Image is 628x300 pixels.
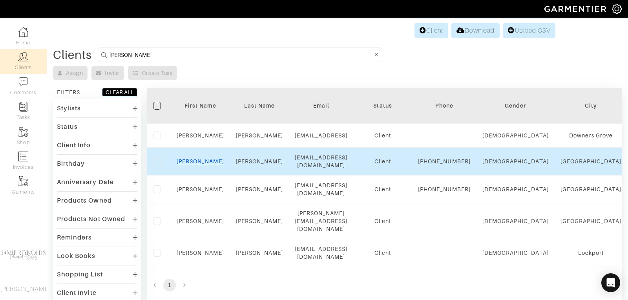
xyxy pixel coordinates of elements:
a: Download [451,23,500,38]
a: [PERSON_NAME] [177,218,224,224]
img: comment-icon-a0a6a9ef722e966f86d9cbdc48e553b5cf19dbc54f86b18d962a5391bc8f6eb6.png [18,77,28,87]
img: garments-icon-b7da505a4dc4fd61783c78ac3ca0ef83fa9d6f193b1c9dc38574b1d14d53ca28.png [18,176,28,186]
div: Stylists [57,104,81,112]
th: Toggle SortBy [171,88,230,124]
div: Client [359,157,406,165]
div: City [560,102,622,110]
a: [PERSON_NAME] [177,186,224,192]
div: Client [359,132,406,139]
div: [EMAIL_ADDRESS][DOMAIN_NAME] [295,181,347,197]
div: FILTERS [57,88,80,96]
a: [PERSON_NAME] [177,250,224,256]
div: [DEMOGRAPHIC_DATA] [482,157,549,165]
div: [PHONE_NUMBER] [418,185,471,193]
a: [PERSON_NAME] [177,158,224,165]
div: Lockport [560,249,622,257]
div: Client Invite [57,289,97,297]
img: dashboard-icon-dbcd8f5a0b271acd01030246c82b418ddd0df26cd7fceb0bd07c9910d44c42f6.png [18,27,28,37]
a: [PERSON_NAME] [236,186,283,192]
div: Email [295,102,347,110]
div: Shopping List [57,271,103,278]
div: Client [359,217,406,225]
div: Client [359,185,406,193]
div: [DEMOGRAPHIC_DATA] [482,249,549,257]
th: Toggle SortBy [353,88,412,124]
a: Upload CSV [503,23,555,38]
div: Products Owned [57,197,112,205]
div: Phone [418,102,471,110]
a: [PERSON_NAME] [236,158,283,165]
button: CLEAR ALL [102,88,137,97]
img: clients-icon-6bae9207a08558b7cb47a8932f037763ab4055f8c8b6bfacd5dc20c3e0201464.png [18,52,28,62]
div: Gender [482,102,549,110]
a: [PERSON_NAME] [236,132,283,139]
div: Products Not Owned [57,215,125,223]
div: Downers Grove [560,132,622,139]
div: Anniversary Date [57,178,114,186]
img: reminder-icon-8004d30b9f0a5d33ae49ab947aed9ed385cf756f9e5892f1edd6e32f2345188e.png [18,102,28,112]
div: Client Info [57,141,91,149]
div: [PERSON_NAME][EMAIL_ADDRESS][DOMAIN_NAME] [295,209,347,233]
a: [PERSON_NAME] [236,218,283,224]
div: Client [359,249,406,257]
button: page 1 [163,279,176,291]
div: Reminders [57,234,92,241]
div: [DEMOGRAPHIC_DATA] [482,132,549,139]
div: [DEMOGRAPHIC_DATA] [482,185,549,193]
div: Birthday [57,160,85,168]
a: [PERSON_NAME] [236,250,283,256]
div: [EMAIL_ADDRESS][DOMAIN_NAME] [295,245,347,261]
div: [PHONE_NUMBER] [418,157,471,165]
div: Look Books [57,252,96,260]
a: Client [414,23,448,38]
div: Open Intercom Messenger [601,273,620,292]
div: Last Name [236,102,283,110]
div: [EMAIL_ADDRESS][DOMAIN_NAME] [295,154,347,169]
img: garmentier-logo-header-white-b43fb05a5012e4ada735d5af1a66efaba907eab6374d6393d1fbf88cb4ef424d.png [540,2,612,16]
img: garments-icon-b7da505a4dc4fd61783c78ac3ca0ef83fa9d6f193b1c9dc38574b1d14d53ca28.png [18,127,28,137]
div: Status [57,123,78,131]
div: [GEOGRAPHIC_DATA] [560,185,622,193]
th: Toggle SortBy [230,88,289,124]
input: Search by name, email, phone, city, or state [110,50,372,60]
img: gear-icon-white-bd11855cb880d31180b6d7d6211b90ccbf57a29d726f0c71d8c61bd08dd39cc2.png [612,4,622,14]
nav: pagination navigation [147,279,622,291]
th: Toggle SortBy [476,88,555,124]
div: [GEOGRAPHIC_DATA] [560,157,622,165]
div: [GEOGRAPHIC_DATA] [560,217,622,225]
div: Status [359,102,406,110]
div: CLEAR ALL [106,88,134,96]
img: orders-icon-0abe47150d42831381b5fb84f609e132dff9fe21cb692f30cb5eec754e2cba89.png [18,152,28,161]
div: [DEMOGRAPHIC_DATA] [482,217,549,225]
div: First Name [177,102,224,110]
a: [PERSON_NAME] [177,132,224,139]
div: [EMAIL_ADDRESS] [295,132,347,139]
div: Clients [53,51,92,59]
